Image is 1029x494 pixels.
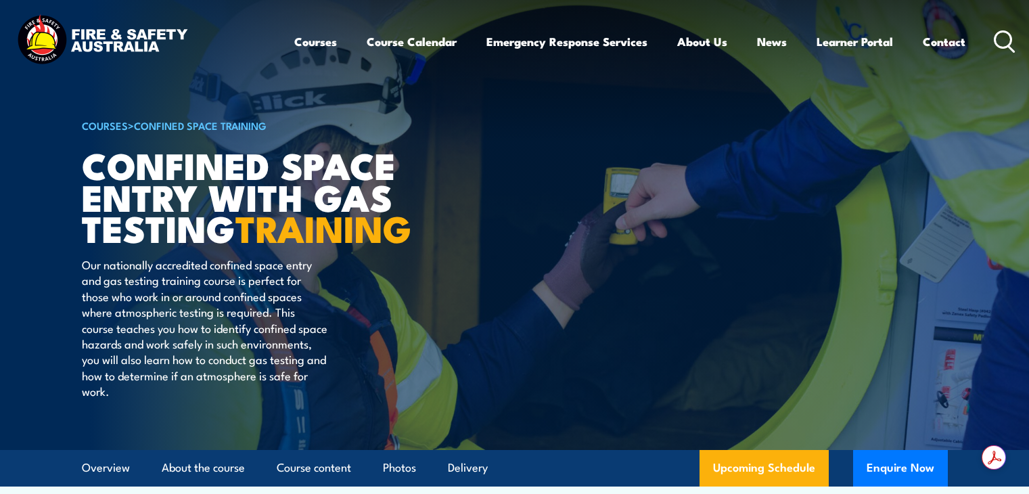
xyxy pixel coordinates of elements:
a: Contact [923,24,965,60]
strong: TRAINING [235,199,411,255]
h6: > [82,117,416,133]
a: News [757,24,787,60]
a: Upcoming Schedule [700,450,829,487]
a: Courses [294,24,337,60]
a: COURSES [82,118,128,133]
a: Confined Space Training [134,118,267,133]
h1: Confined Space Entry with Gas Testing [82,149,416,244]
a: Course content [277,450,351,486]
a: Delivery [448,450,488,486]
a: About the course [162,450,245,486]
button: Enquire Now [853,450,948,487]
a: Overview [82,450,130,486]
a: Learner Portal [817,24,893,60]
a: About Us [677,24,727,60]
a: Course Calendar [367,24,457,60]
p: Our nationally accredited confined space entry and gas testing training course is perfect for tho... [82,256,329,399]
a: Photos [383,450,416,486]
a: Emergency Response Services [486,24,647,60]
